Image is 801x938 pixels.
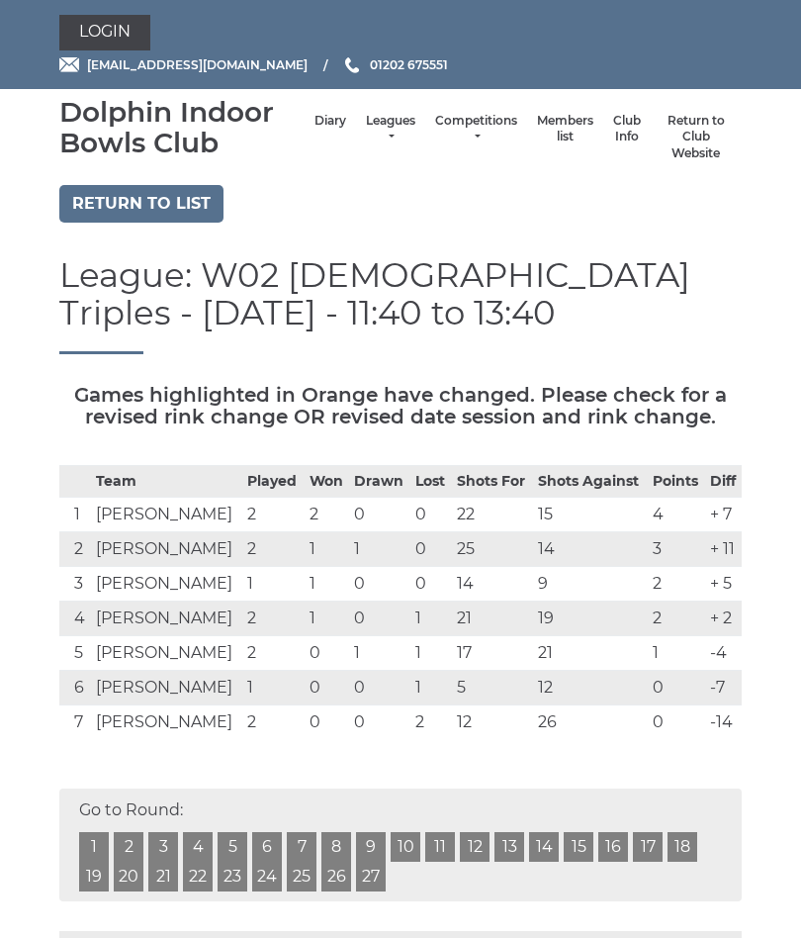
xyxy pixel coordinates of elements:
[305,636,350,671] td: 0
[356,832,386,862] a: 9
[349,498,410,532] td: 0
[91,498,242,532] td: [PERSON_NAME]
[59,57,79,72] img: Email
[410,532,451,567] td: 0
[79,862,109,891] a: 19
[494,832,524,862] a: 13
[87,57,308,72] span: [EMAIL_ADDRESS][DOMAIN_NAME]
[537,113,593,145] a: Members list
[410,671,451,705] td: 1
[242,705,304,740] td: 2
[148,832,178,862] a: 3
[183,862,213,891] a: 22
[452,532,533,567] td: 25
[633,832,663,862] a: 17
[705,705,742,740] td: -14
[529,832,559,862] a: 14
[648,705,705,740] td: 0
[342,55,448,74] a: Phone us 01202 675551
[533,532,648,567] td: 14
[305,532,350,567] td: 1
[425,832,455,862] a: 11
[460,832,489,862] a: 12
[114,832,143,862] a: 2
[613,113,641,145] a: Club Info
[305,705,350,740] td: 0
[533,705,648,740] td: 26
[452,671,533,705] td: 5
[79,832,109,862] a: 1
[705,498,742,532] td: + 7
[252,832,282,862] a: 6
[410,705,451,740] td: 2
[667,832,697,862] a: 18
[287,832,316,862] a: 7
[287,862,316,891] a: 25
[183,832,213,862] a: 4
[410,602,451,636] td: 1
[410,466,451,498] th: Lost
[452,705,533,740] td: 12
[59,15,150,50] a: Login
[218,832,247,862] a: 5
[242,498,304,532] td: 2
[242,636,304,671] td: 2
[91,636,242,671] td: [PERSON_NAME]
[452,498,533,532] td: 22
[59,532,91,567] td: 2
[533,466,648,498] th: Shots Against
[349,532,410,567] td: 1
[242,602,304,636] td: 2
[91,671,242,705] td: [PERSON_NAME]
[533,671,648,705] td: 12
[59,789,742,901] div: Go to Round:
[705,567,742,602] td: + 5
[345,57,359,73] img: Phone us
[598,832,628,862] a: 16
[349,705,410,740] td: 0
[59,498,91,532] td: 1
[564,832,593,862] a: 15
[452,466,533,498] th: Shots For
[648,498,705,532] td: 4
[59,257,742,354] h1: League: W02 [DEMOGRAPHIC_DATA] Triples - [DATE] - 11:40 to 13:40
[59,185,223,223] a: Return to list
[452,636,533,671] td: 17
[242,532,304,567] td: 2
[410,498,451,532] td: 0
[349,602,410,636] td: 0
[305,602,350,636] td: 1
[91,602,242,636] td: [PERSON_NAME]
[321,862,351,891] a: 26
[648,466,705,498] th: Points
[648,671,705,705] td: 0
[305,466,350,498] th: Won
[114,862,143,891] a: 20
[705,532,742,567] td: + 11
[366,113,415,145] a: Leagues
[648,532,705,567] td: 3
[252,862,282,891] a: 24
[59,384,742,427] h5: Games highlighted in Orange have changed. Please check for a revised rink change OR revised date ...
[533,602,648,636] td: 19
[705,602,742,636] td: + 2
[314,113,346,130] a: Diary
[59,671,91,705] td: 6
[349,636,410,671] td: 1
[59,97,305,158] div: Dolphin Indoor Bowls Club
[349,466,410,498] th: Drawn
[410,567,451,602] td: 0
[242,671,304,705] td: 1
[91,532,242,567] td: [PERSON_NAME]
[305,567,350,602] td: 1
[452,602,533,636] td: 21
[435,113,517,145] a: Competitions
[321,832,351,862] a: 8
[59,636,91,671] td: 5
[705,466,742,498] th: Diff
[242,567,304,602] td: 1
[410,636,451,671] td: 1
[218,862,247,891] a: 23
[533,636,648,671] td: 21
[59,705,91,740] td: 7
